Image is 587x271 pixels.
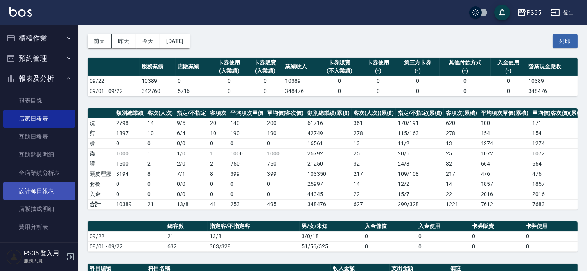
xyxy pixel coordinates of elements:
a: 店家日報表 [3,110,75,128]
div: (-) [442,67,489,75]
td: 10389 [114,199,145,209]
td: 0 [396,86,440,96]
th: 指定客/不指定客 [208,221,300,232]
td: 190 [265,128,306,138]
th: 指定/不指定 [175,108,208,118]
td: 41 [208,199,228,209]
td: 0 [396,76,440,86]
td: 26792 [305,148,352,159]
td: 44345 [305,189,352,199]
td: 348476 [305,199,352,209]
td: 299/328 [396,199,444,209]
td: 09/22 [88,231,165,241]
td: 10389 [526,76,578,86]
td: 278 [352,128,396,138]
td: 0 [208,138,228,148]
button: 櫃檯作業 [3,28,75,48]
div: 第三方卡券 [398,59,438,67]
td: 627 [352,199,396,209]
table: a dense table [88,108,586,210]
td: 0 [265,179,306,189]
td: 115 / 163 [396,128,444,138]
a: 互助點數明細 [3,146,75,164]
td: 1072 [530,148,585,159]
button: 預約管理 [3,48,75,69]
th: 業績收入 [283,58,319,76]
td: 22 [444,189,479,199]
td: 348476 [283,86,319,96]
td: 32 [352,159,396,169]
td: 14 [444,179,479,189]
div: (入業績) [213,67,245,75]
div: 入金使用 [493,59,525,67]
td: 154 [530,128,585,138]
td: 476 [479,169,531,179]
td: 103350 [305,169,352,179]
div: 卡券使用 [213,59,245,67]
td: 495 [265,199,306,209]
td: 1897 [114,128,145,138]
td: 664 [479,159,531,169]
td: 3/0/18 [300,231,363,241]
td: 217 [352,169,396,179]
th: 入金使用 [416,221,470,232]
td: 10389 [140,76,176,86]
button: 今天 [136,34,160,48]
td: 109 / 108 [396,169,444,179]
td: 2798 [114,118,145,128]
th: 類別總業績 [114,108,145,118]
td: 25 [444,148,479,159]
div: (不入業績) [321,67,359,75]
td: 5716 [176,86,212,96]
td: 0 [319,76,361,86]
img: Person [6,249,22,265]
th: 類別總業績(累積) [305,108,352,118]
td: 09/01 - 09/22 [88,241,165,251]
table: a dense table [88,221,578,252]
td: 217 [444,169,479,179]
td: 頭皮理療 [88,169,114,179]
td: 15 / 7 [396,189,444,199]
th: 卡券販賣 [470,221,524,232]
td: 750 [265,159,306,169]
td: 11 / 2 [396,138,444,148]
td: 253 [228,199,265,209]
td: 750 [228,159,265,169]
td: 61716 [305,118,352,128]
td: 24 / 8 [396,159,444,169]
td: 10 [145,128,175,138]
button: 列印 [553,34,578,48]
td: 21 [145,199,175,209]
td: 1 [208,148,228,159]
th: 男/女/未知 [300,221,363,232]
td: 洗 [88,118,114,128]
th: 平均項次單價 [228,108,265,118]
td: 0 [265,189,306,199]
td: 0 / 0 [175,189,208,199]
button: 昨天 [112,34,136,48]
div: 其他付款方式 [442,59,489,67]
td: 632 [165,241,208,251]
td: 2016 [530,189,585,199]
td: 0 [416,231,470,241]
div: 卡券販賣 [249,59,281,67]
td: 190 [228,128,265,138]
td: 8 [208,169,228,179]
td: 0 [114,138,145,148]
td: 0 [145,179,175,189]
td: 0 [211,86,247,96]
td: 25 [352,148,396,159]
td: 13/8 [208,231,300,241]
a: 費用分析表 [3,218,75,236]
a: 設計師日報表 [3,182,75,200]
th: 客次(人次)(累積) [352,108,396,118]
td: 1500 [114,159,145,169]
td: 染 [88,148,114,159]
td: 664 [530,159,585,169]
td: 1857 [479,179,531,189]
td: 0 [228,138,265,148]
td: 護 [88,159,114,169]
td: 0 [228,189,265,199]
td: 13/8 [175,199,208,209]
td: 0 [247,76,283,86]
